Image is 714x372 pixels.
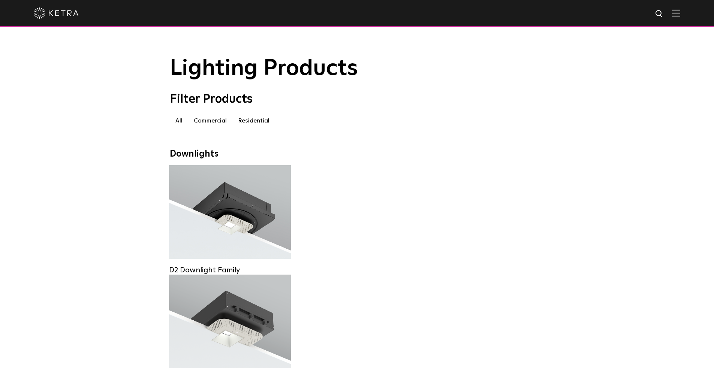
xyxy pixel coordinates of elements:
img: ketra-logo-2019-white [34,7,79,19]
a: D3 Downlight Family Lumen Output:700 / 900 / 1100Colors:White / Black / Silver / Bronze / Paintab... [169,275,291,368]
img: Hamburger%20Nav.svg [672,9,680,16]
div: Filter Products [170,92,545,106]
label: Commercial [188,114,232,127]
div: Downlights [170,149,545,160]
label: Residential [232,114,275,127]
div: D2 Downlight Family [169,266,291,275]
span: Lighting Products [170,57,358,80]
img: search icon [655,9,664,19]
a: D2 Downlight Family Lumen Output:1200Colors:White / Black / Gloss Black / Silver / Bronze / Silve... [169,165,291,263]
label: All [170,114,188,127]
